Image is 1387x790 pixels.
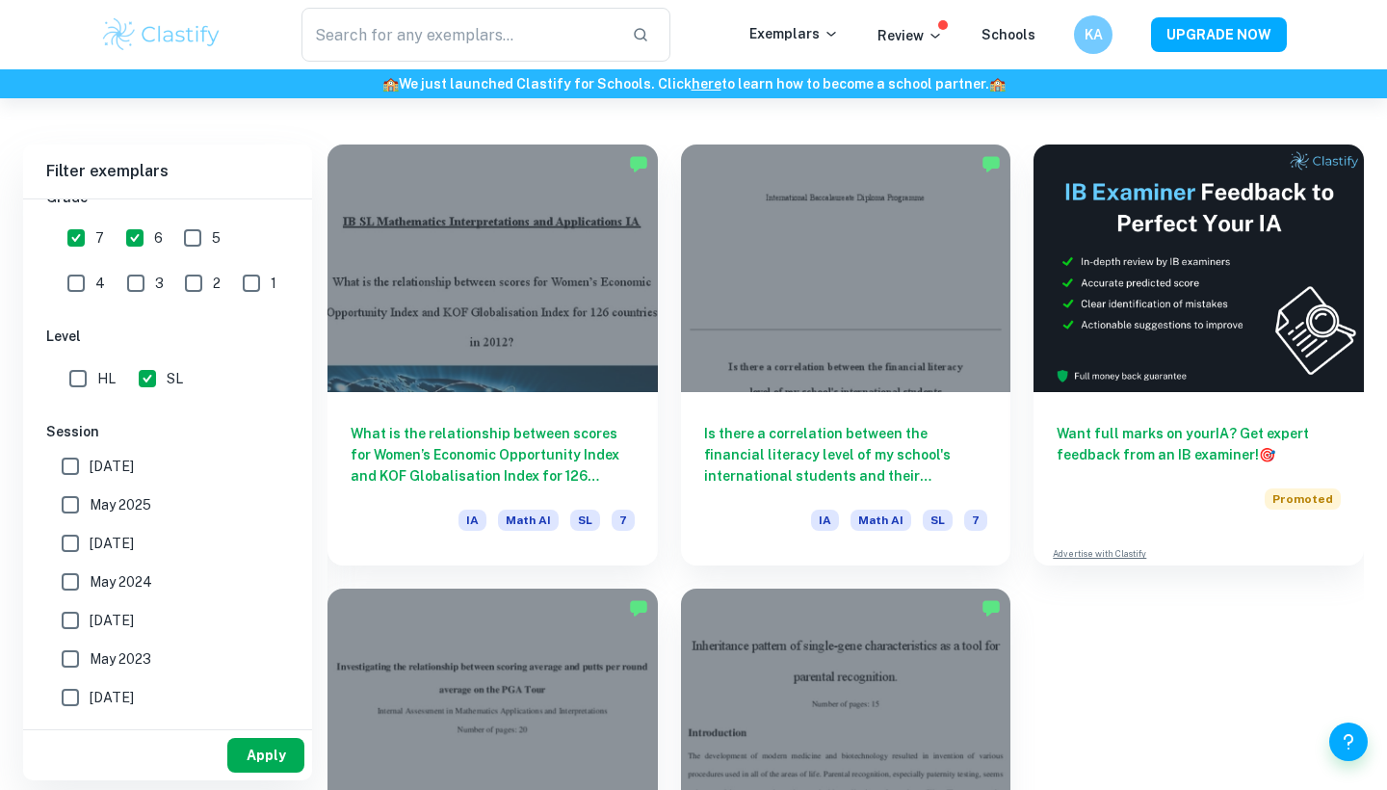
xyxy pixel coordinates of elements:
span: 7 [95,227,104,249]
a: Schools [981,27,1035,42]
a: Want full marks on yourIA? Get expert feedback from an IB examiner!PromotedAdvertise with Clastify [1034,145,1364,566]
a: Advertise with Clastify [1053,547,1146,561]
span: 6 [154,227,163,249]
span: 7 [612,510,635,531]
span: May 2024 [90,571,152,592]
span: [DATE] [90,533,134,554]
span: [DATE] [90,456,134,477]
span: Promoted [1265,488,1341,510]
span: [DATE] [90,610,134,631]
h6: Level [46,326,289,347]
span: SL [570,510,600,531]
span: SL [923,510,953,531]
h6: What is the relationship between scores for Women’s Economic Opportunity Index and KOF Globalisat... [351,423,635,487]
span: 7 [964,510,987,531]
span: 3 [155,273,164,294]
h6: Is there a correlation between the financial literacy level of my school's international students... [704,423,988,487]
span: HL [97,368,116,389]
span: 5 [212,227,221,249]
p: Exemplars [749,23,839,44]
span: May 2023 [90,648,151,670]
span: SL [167,368,183,389]
img: Marked [981,598,1001,618]
img: Thumbnail [1034,145,1364,392]
button: Help and Feedback [1329,723,1368,761]
button: Apply [227,738,304,773]
button: KA [1074,15,1112,54]
span: 🏫 [382,76,399,92]
span: [DATE] [90,687,134,708]
h6: Want full marks on your IA ? Get expert feedback from an IB examiner! [1057,423,1341,465]
span: 🎯 [1259,447,1275,462]
span: IA [458,510,486,531]
span: 2 [213,273,221,294]
span: 4 [95,273,105,294]
h6: We just launched Clastify for Schools. Click to learn how to become a school partner. [4,73,1383,94]
h6: Filter exemplars [23,145,312,198]
span: Math AI [498,510,559,531]
p: Review [877,25,943,46]
img: Marked [981,154,1001,173]
img: Clastify logo [100,15,222,54]
span: May 2025 [90,494,151,515]
input: Search for any exemplars... [301,8,616,62]
a: here [692,76,721,92]
a: Is there a correlation between the financial literacy level of my school's international students... [681,145,1011,566]
span: Math AI [851,510,911,531]
h6: KA [1083,24,1105,45]
img: Marked [629,598,648,618]
a: What is the relationship between scores for Women’s Economic Opportunity Index and KOF Globalisat... [327,145,658,566]
span: IA [811,510,839,531]
img: Marked [629,154,648,173]
span: 🏫 [989,76,1006,92]
button: UPGRADE NOW [1151,17,1287,52]
span: 1 [271,273,276,294]
h6: Session [46,421,289,442]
